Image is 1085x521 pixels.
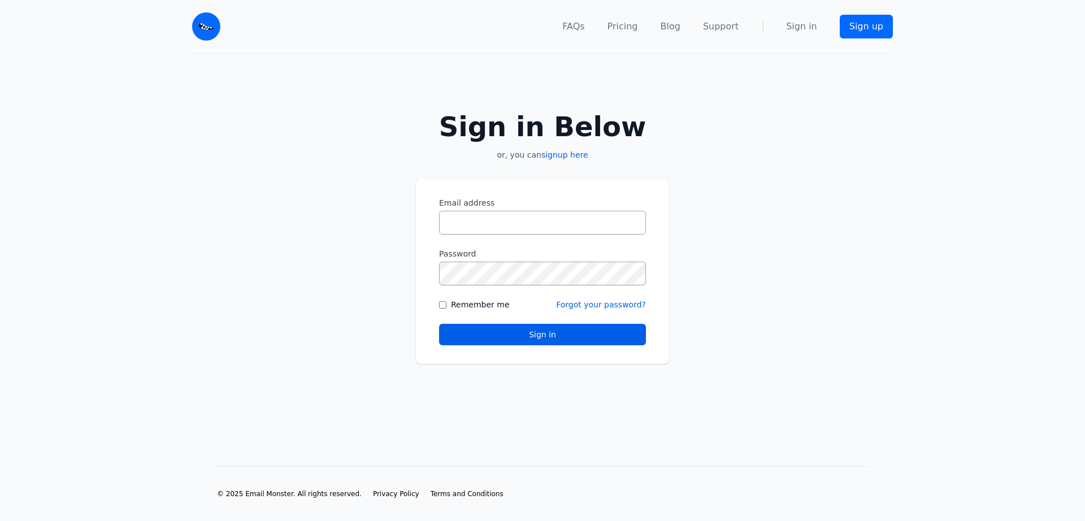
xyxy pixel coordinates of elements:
[439,248,646,259] label: Password
[556,300,646,309] a: Forgot your password?
[840,15,893,38] a: Sign up
[416,149,669,160] p: or, you can
[217,489,362,498] li: © 2025 Email Monster. All rights reserved.
[451,299,510,310] label: Remember me
[431,490,504,498] span: Terms and Conditions
[373,489,419,498] a: Privacy Policy
[703,20,739,33] a: Support
[439,197,646,209] label: Email address
[431,489,504,498] a: Terms and Conditions
[373,490,419,498] span: Privacy Policy
[786,20,817,33] a: Sign in
[192,12,220,41] img: Email Monster
[416,113,669,140] h2: Sign in Below
[661,20,680,33] a: Blog
[541,150,588,159] a: signup here
[439,324,646,345] button: Sign in
[562,20,584,33] a: FAQs
[607,20,638,33] a: Pricing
